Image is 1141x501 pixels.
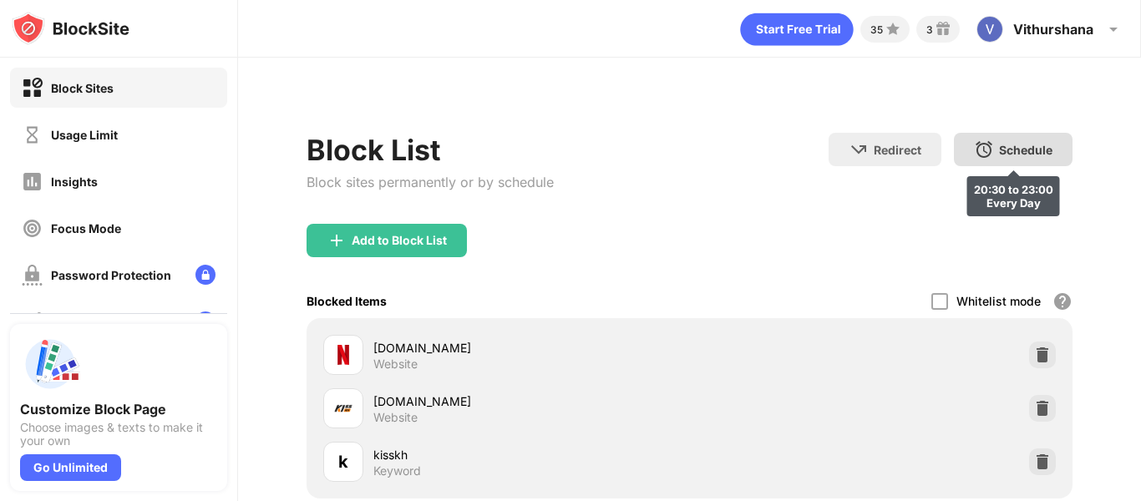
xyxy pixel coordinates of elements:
[874,143,921,157] div: Redirect
[22,78,43,99] img: block-on.svg
[51,128,118,142] div: Usage Limit
[338,449,348,474] div: k
[740,13,854,46] div: animation
[20,334,80,394] img: push-custom-page.svg
[22,265,43,286] img: password-protection-off.svg
[373,392,690,410] div: [DOMAIN_NAME]
[933,19,953,39] img: reward-small.svg
[51,221,121,235] div: Focus Mode
[20,401,217,417] div: Customize Block Page
[12,12,129,45] img: logo-blocksite.svg
[333,398,353,418] img: favicons
[870,23,883,36] div: 35
[20,421,217,448] div: Choose images & texts to make it your own
[373,446,690,463] div: kisskh
[195,311,216,331] img: lock-menu.svg
[373,339,690,357] div: [DOMAIN_NAME]
[307,133,554,167] div: Block List
[974,196,1053,210] div: Every Day
[22,218,43,239] img: focus-off.svg
[20,454,121,481] div: Go Unlimited
[195,265,216,285] img: lock-menu.svg
[373,357,418,372] div: Website
[883,19,903,39] img: points-small.svg
[373,463,421,478] div: Keyword
[976,16,1003,43] img: ACg8ocJEWA0L-xqUkZtDy4l0IQe_LHrIpQoUot1vbJFA1m810u1eLO8=s96-c
[373,410,418,425] div: Website
[974,183,1053,196] div: 20:30 to 23:00
[307,174,554,190] div: Block sites permanently or by schedule
[333,345,353,365] img: favicons
[22,311,43,332] img: customize-block-page-off.svg
[22,124,43,145] img: time-usage-off.svg
[51,268,171,282] div: Password Protection
[926,23,933,36] div: 3
[956,294,1041,308] div: Whitelist mode
[999,143,1052,157] div: Schedule
[51,175,98,189] div: Insights
[51,81,114,95] div: Block Sites
[307,294,387,308] div: Blocked Items
[352,234,447,247] div: Add to Block List
[307,104,1073,113] iframe: Banner
[22,171,43,192] img: insights-off.svg
[1013,21,1093,38] div: Vithurshana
